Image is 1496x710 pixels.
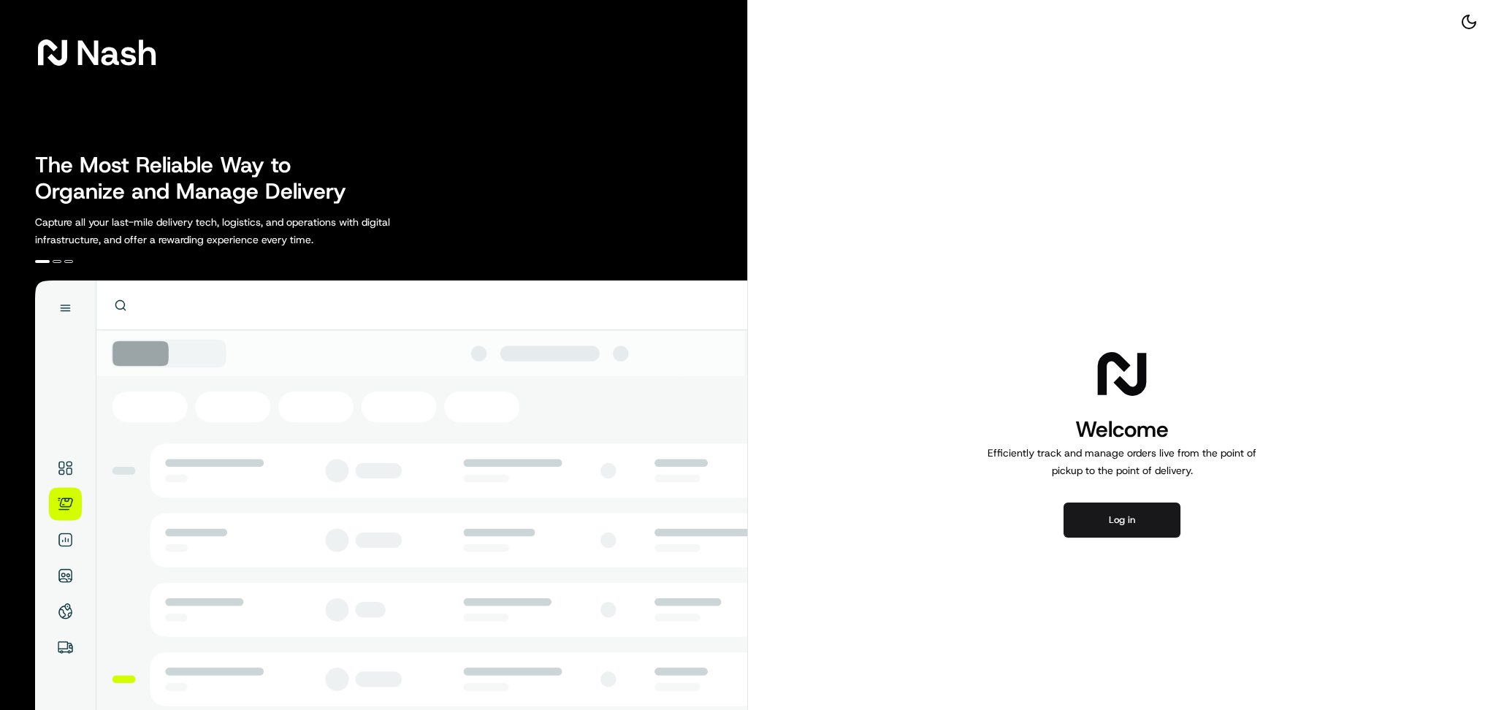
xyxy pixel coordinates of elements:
[1064,503,1180,538] button: Log in
[982,444,1262,479] p: Efficiently track and manage orders live from the point of pickup to the point of delivery.
[76,38,157,67] span: Nash
[982,415,1262,444] h1: Welcome
[35,213,456,248] p: Capture all your last-mile delivery tech, logistics, and operations with digital infrastructure, ...
[35,152,362,205] h2: The Most Reliable Way to Organize and Manage Delivery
